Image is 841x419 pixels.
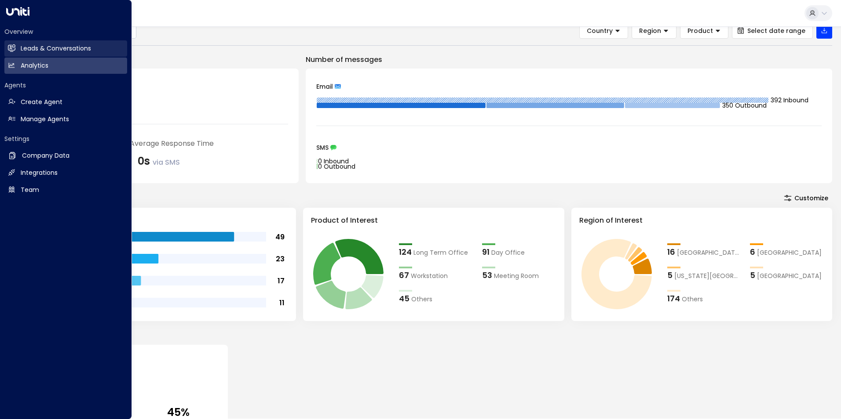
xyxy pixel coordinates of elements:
[4,94,127,110] a: Create Agent
[667,246,675,258] div: 16
[4,165,127,181] a: Integrations
[316,144,822,151] div: SMS
[275,232,285,242] tspan: 49
[399,246,473,258] div: 124Long Term Office
[722,101,766,110] tspan: 350 Outbound
[732,23,813,39] button: Select date range
[677,248,742,257] span: London
[771,96,808,105] tspan: 392 Inbound
[494,271,539,281] span: Meeting Room
[750,269,824,281] div: 5São Paulo
[687,27,713,35] span: Product
[482,269,492,281] div: 53
[318,162,355,171] tspan: 0 Outbound
[750,269,755,281] div: 5
[21,115,69,124] h2: Manage Agents
[667,293,680,304] div: 174
[311,215,556,226] h3: Product of Interest
[138,153,180,169] div: 0s
[413,248,468,257] span: Long Term Office
[757,248,822,257] span: Los Angeles
[4,134,127,143] h2: Settings
[279,298,285,308] tspan: 11
[316,83,333,90] span: Email
[667,269,742,281] div: 5New York City
[750,246,824,258] div: 6Los Angeles
[21,61,48,70] h2: Analytics
[318,157,349,166] tspan: 0 Inbound
[399,269,473,281] div: 67Workstation
[4,27,127,36] h2: Overview
[276,254,285,264] tspan: 23
[399,246,412,258] div: 124
[35,330,832,340] p: Conversion Metrics
[750,246,755,258] div: 6
[482,246,556,258] div: 91Day Office
[4,148,127,164] a: Company Data
[747,27,805,34] span: Select date range
[491,248,525,257] span: Day Office
[667,246,742,258] div: 16London
[680,23,728,39] button: Product
[46,79,288,90] div: Number of Inquiries
[411,271,448,281] span: Workstation
[674,271,742,281] span: New York City
[482,246,490,258] div: 91
[306,54,832,65] p: Number of messages
[278,276,285,286] tspan: 17
[482,269,556,281] div: 53Meeting Room
[780,192,832,204] button: Customize
[399,293,410,304] div: 45
[46,138,288,149] div: Sales concierge agent's Average Response Time
[43,215,288,226] h3: Range of Team Size
[399,269,409,281] div: 67
[667,269,673,281] div: 5
[4,40,127,57] a: Leads & Conversations
[682,295,703,304] span: Others
[4,58,127,74] a: Analytics
[21,168,58,177] h2: Integrations
[21,44,91,53] h2: Leads & Conversations
[21,98,62,107] h2: Create Agent
[153,157,180,167] span: via SMS
[22,151,69,160] h2: Company Data
[411,295,432,304] span: Others
[4,182,127,198] a: Team
[579,23,628,39] button: Country
[35,54,299,65] p: Engagement Metrics
[667,293,742,304] div: 174Others
[639,27,661,35] span: Region
[632,23,676,39] button: Region
[21,185,39,195] h2: Team
[757,271,822,281] span: São Paulo
[4,81,127,90] h2: Agents
[4,111,127,127] a: Manage Agents
[587,27,613,35] span: Country
[399,293,473,304] div: 45Others
[579,215,824,226] h3: Region of Interest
